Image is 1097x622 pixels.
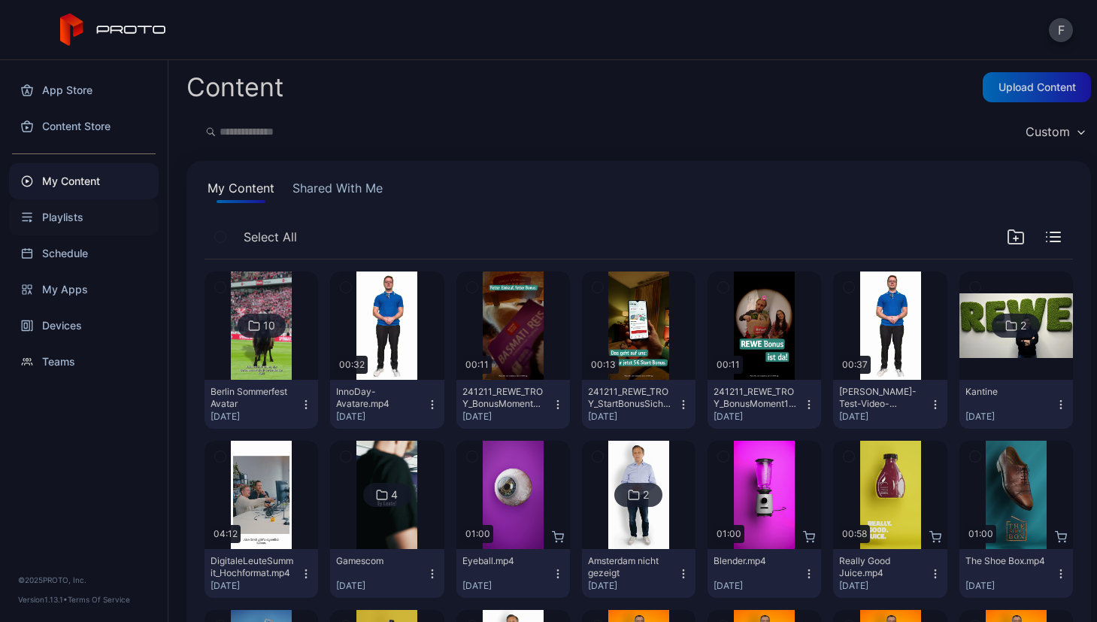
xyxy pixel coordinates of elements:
[211,555,293,579] div: DigitaleLeuteSummit_Hochformat.mp4
[1020,319,1026,332] div: 2
[336,555,419,567] div: Gamescom
[965,555,1048,567] div: The Shoe Box.mp4
[1049,18,1073,42] button: F
[965,386,1048,398] div: Kantine
[391,488,398,502] div: 4
[336,411,426,423] div: [DATE]
[18,595,68,604] span: Version 1.13.1 •
[205,549,318,598] button: DigitaleLeuteSummit_Hochformat.mp4[DATE]
[244,228,297,246] span: Select All
[68,595,130,604] a: Terms Of Service
[708,380,821,429] button: 241211_REWE_TROY_BonusMoment1Sparen_9x16.mp4[DATE]
[205,179,277,203] button: My Content
[18,574,150,586] div: © 2025 PROTO, Inc.
[462,555,545,567] div: Eyeball.mp4
[839,580,929,592] div: [DATE]
[714,580,803,592] div: [DATE]
[9,199,159,235] a: Playlists
[9,235,159,272] a: Schedule
[456,549,570,598] button: Eyeball.mp4[DATE]
[708,549,821,598] button: Blender.mp4[DATE]
[186,74,283,100] div: Content
[582,549,695,598] button: Amsterdam nicht gezeigt[DATE]
[643,488,649,502] div: 2
[9,108,159,144] a: Content Store
[714,411,803,423] div: [DATE]
[959,380,1073,429] button: Kantine[DATE]
[289,179,386,203] button: Shared With Me
[9,272,159,308] a: My Apps
[714,555,796,567] div: Blender.mp4
[9,308,159,344] a: Devices
[833,549,947,598] button: Really Good Juice.mp4[DATE]
[1026,124,1070,139] div: Custom
[588,580,677,592] div: [DATE]
[9,72,159,108] a: App Store
[839,555,922,579] div: Really Good Juice.mp4
[263,319,275,332] div: 10
[462,580,552,592] div: [DATE]
[462,411,552,423] div: [DATE]
[205,380,318,429] button: Berlin Sommerfest Avatar[DATE]
[714,386,796,410] div: 241211_REWE_TROY_BonusMoment1Sparen_9x16.mp4
[336,386,419,410] div: InnoDay-Avatare.mp4
[588,555,671,579] div: Amsterdam nicht gezeigt
[588,411,677,423] div: [DATE]
[839,411,929,423] div: [DATE]
[330,549,444,598] button: Gamescom[DATE]
[456,380,570,429] button: 241211_REWE_TROY_BonusMoment3Cashback_9x16(2).mp4[DATE]
[588,386,671,410] div: 241211_REWE_TROY_StartBonusSichern_9x16.mp4
[211,580,300,592] div: [DATE]
[965,411,1055,423] div: [DATE]
[582,380,695,429] button: 241211_REWE_TROY_StartBonusSichern_9x16.mp4[DATE]
[999,81,1076,93] div: Upload Content
[983,72,1091,102] button: Upload Content
[336,580,426,592] div: [DATE]
[965,580,1055,592] div: [DATE]
[330,380,444,429] button: InnoDay-Avatare.mp4[DATE]
[833,380,947,429] button: [PERSON_NAME]-Test-Video-Viadee.mp4[DATE]
[462,386,545,410] div: 241211_REWE_TROY_BonusMoment3Cashback_9x16(2).mp4
[9,344,159,380] a: Teams
[211,411,300,423] div: [DATE]
[1018,114,1091,149] button: Custom
[9,163,159,199] a: My Content
[211,386,293,410] div: Berlin Sommerfest Avatar
[839,386,922,410] div: Markus-Test-Video-Viadee.mp4
[959,549,1073,598] button: The Shoe Box.mp4[DATE]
